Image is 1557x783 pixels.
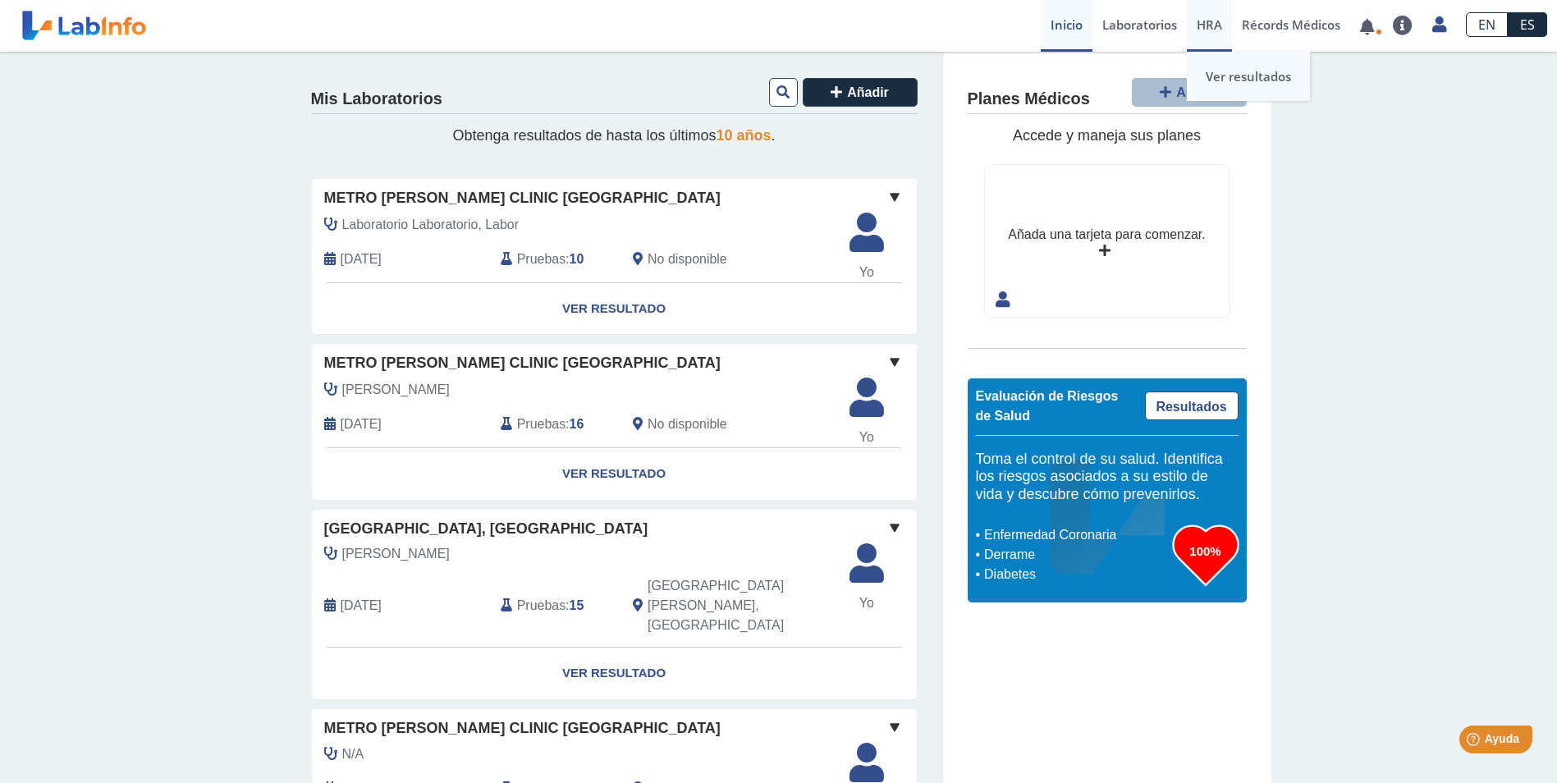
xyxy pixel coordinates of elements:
[717,127,772,144] span: 10 años
[976,389,1119,423] span: Evaluación de Riesgos de Salud
[648,414,727,434] span: No disponible
[1013,127,1201,144] span: Accede y maneja sus planes
[570,252,584,266] b: 10
[976,451,1239,504] h5: Toma el control de su salud. Identifica los riesgos asociados a su estilo de vida y descubre cómo...
[341,250,382,269] span: 2025-07-22
[488,576,621,635] div: :
[342,215,520,235] span: Laboratorio Laboratorio, Labor
[840,428,894,447] span: Yo
[803,78,918,107] button: Añadir
[648,576,829,635] span: San Juan, PR
[1508,12,1547,37] a: ES
[342,544,450,564] span: Torres Varela, Jose
[342,380,450,400] span: Torres Varela, Jose
[980,545,1173,565] li: Derrame
[1008,225,1205,245] div: Añada una tarjeta para comenzar.
[570,417,584,431] b: 16
[324,352,721,374] span: Metro [PERSON_NAME] Clinic [GEOGRAPHIC_DATA]
[980,565,1173,584] li: Diabetes
[1145,391,1239,420] a: Resultados
[488,248,621,270] div: :
[1187,52,1310,101] a: Ver resultados
[1173,541,1239,561] h3: 100%
[968,89,1090,109] h4: Planes Médicos
[1176,85,1218,99] span: Añadir
[1466,12,1508,37] a: EN
[312,648,917,699] a: Ver Resultado
[324,717,721,739] span: Metro [PERSON_NAME] Clinic [GEOGRAPHIC_DATA]
[312,283,917,335] a: Ver Resultado
[488,413,621,435] div: :
[517,250,566,269] span: Pruebas
[1132,78,1247,107] button: Añadir
[1197,16,1222,33] span: HRA
[324,518,648,540] span: [GEOGRAPHIC_DATA], [GEOGRAPHIC_DATA]
[840,593,894,613] span: Yo
[517,414,566,434] span: Pruebas
[324,187,721,209] span: Metro [PERSON_NAME] Clinic [GEOGRAPHIC_DATA]
[648,250,727,269] span: No disponible
[341,596,382,616] span: 2024-05-29
[840,263,894,282] span: Yo
[517,596,566,616] span: Pruebas
[342,744,364,764] span: N/A
[311,89,442,109] h4: Mis Laboratorios
[341,414,382,434] span: 2025-02-13
[980,525,1173,545] li: Enfermedad Coronaria
[452,127,775,144] span: Obtenga resultados de hasta los últimos .
[1411,719,1539,765] iframe: Help widget launcher
[570,598,584,612] b: 15
[847,85,889,99] span: Añadir
[312,448,917,500] a: Ver Resultado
